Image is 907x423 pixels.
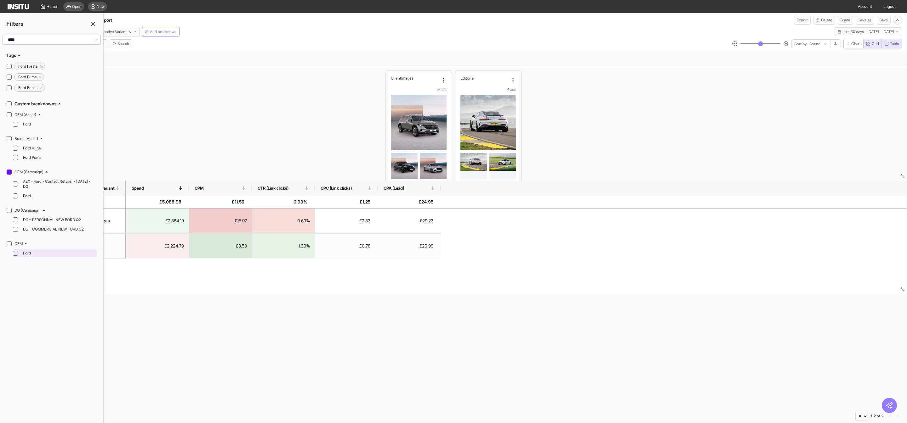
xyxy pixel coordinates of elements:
span: DG – COMMERCIAL NEW FORD Q2 [23,227,95,232]
div: 9 ads [391,87,447,92]
span: Ford [23,193,95,198]
span: CPM [195,186,204,191]
button: Export [794,16,811,25]
div: CPA (Lead) [378,181,441,196]
span: Sort by: [795,42,807,47]
span: Home [47,4,57,9]
span: Grid [872,41,879,46]
h2: Ford Puma [18,75,37,80]
span: Add breakdown [150,29,177,34]
div: 1-2 of 2 [870,414,883,419]
span: Ford Puma [23,155,95,160]
div: Editorial [460,76,509,81]
div: £24.95 [378,196,441,208]
span: CTR (Link clicks) [258,186,288,191]
span: CPA (Lead) [384,186,404,191]
h2: Editorial [460,76,474,81]
div: £2.33 [315,209,378,233]
div: £29.23 [378,209,441,233]
h2: Ford Fiesta [18,64,37,69]
span: New [97,4,105,9]
span: Chart [851,41,861,46]
div: £0.78 [315,234,378,258]
div: 0.93% [252,196,315,208]
button: Save as [856,16,874,25]
button: Table [882,39,902,48]
svg: Delete tag icon [38,75,42,79]
span: CPC (Link clicks) [321,186,352,191]
button: Last 30 days - [DATE] - [DATE] [835,27,902,36]
span: Ford [23,122,95,127]
div: CPC (Link clicks) [315,181,378,196]
div: £11.56 [189,196,252,208]
h2: ClientImages [391,76,414,81]
div: £5,088.98 [126,196,189,208]
h2: OEM (Campaign) [14,170,43,175]
div: Spend [126,181,189,196]
svg: Delete tag icon [39,86,43,90]
div: £15.97 [189,209,252,233]
div: ClientImages [391,76,439,81]
h2: Tags [6,52,16,58]
button: Chart [843,39,864,48]
div: Delete tag [14,84,45,92]
span: Spend [132,186,144,191]
div: CTR (Link clicks) [252,181,315,196]
span: Open [72,4,82,9]
button: Save [877,16,891,25]
span: Last 30 days - [DATE] - [DATE] [842,29,894,34]
div: CPM [189,181,252,196]
div: 4 ads [460,87,516,92]
button: Search [110,39,132,48]
h2: Ford Focus [18,85,37,90]
button: Delete [813,16,835,25]
div: 1.09% [252,234,315,258]
div: 0.69% [252,209,315,233]
h2: OEM [14,241,23,246]
div: £1.25 [315,196,378,208]
div: £2,224.79 [126,234,189,258]
div: Delete tag [14,73,44,81]
span: Ford Kuga [23,146,95,151]
button: Creative Variant [97,27,140,36]
span: Search [117,41,129,46]
span: AEX - Ford - Contact Retailer - [DATE] - DG [23,179,95,189]
button: Grid [863,39,882,48]
button: Add breakdown [142,27,180,36]
svg: Delete tag icon [39,64,43,68]
h2: Custom breakdowns [14,101,56,107]
div: Delete tag [14,63,45,70]
span: DG – PERSONNAL NEW FORD Q2 [23,217,95,222]
span: Table [890,41,899,46]
h2: DG (Campaign) [14,208,41,213]
h2: Filters [6,19,24,28]
div: £8.53 [189,234,252,258]
div: £2,864.19 [126,209,189,233]
span: Ford [23,251,95,256]
button: Share [838,16,853,25]
h2: OEM (Adset) [14,112,36,117]
div: £20.99 [378,234,441,258]
h2: Brand (Adset) [14,136,38,141]
img: Logo [8,4,29,9]
span: Creative Variant [100,29,127,34]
